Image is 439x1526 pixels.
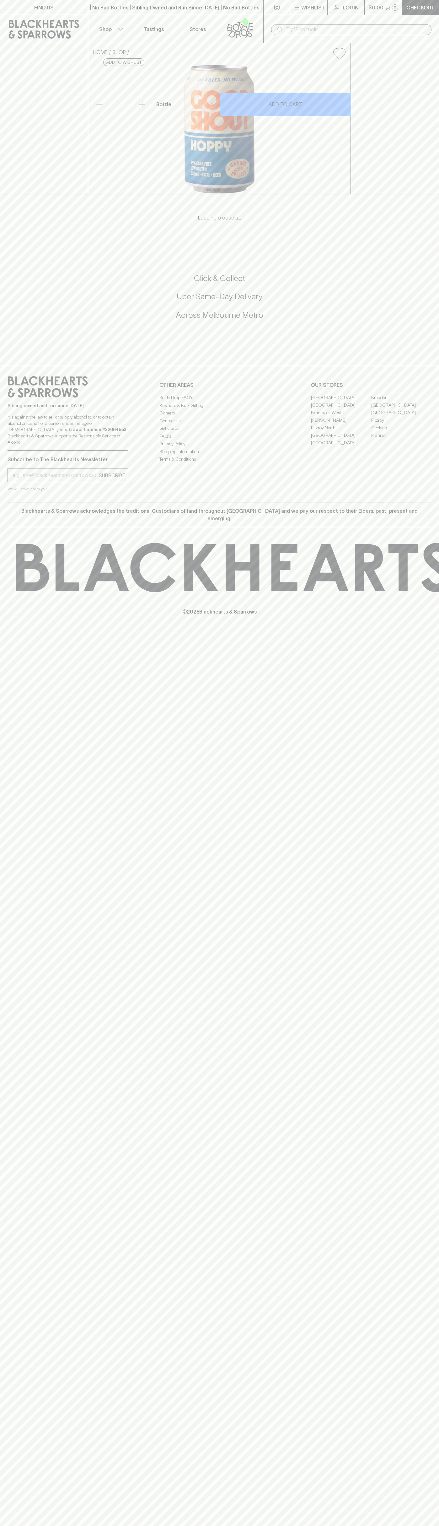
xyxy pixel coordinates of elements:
p: ADD TO CART [269,100,302,108]
button: Add to wishlist [331,46,348,62]
a: Fitzroy North [311,424,371,431]
a: Business & Bulk Gifting [159,402,280,409]
input: e.g. jane@blackheartsandsparrows.com.au [13,470,96,480]
a: Stores [176,15,220,43]
a: Shipping Information [159,448,280,455]
a: Terms & Conditions [159,456,280,463]
a: [GEOGRAPHIC_DATA] [311,431,371,439]
p: Blackhearts & Sparrows acknowledges the traditional Custodians of land throughout [GEOGRAPHIC_DAT... [12,507,427,522]
h5: Click & Collect [8,273,431,284]
img: 33594.png [88,64,351,194]
a: Careers [159,409,280,417]
p: Tastings [144,25,164,33]
a: FAQ's [159,432,280,440]
p: Loading products... [6,214,433,221]
button: Add to wishlist [103,58,144,66]
p: 0 [394,6,396,9]
strong: Liquor License #32064953 [69,427,126,432]
h5: Across Melbourne Metro [8,310,431,320]
a: Gift Cards [159,425,280,432]
p: Subscribe to The Blackhearts Newsletter [8,456,128,463]
p: Sibling owned and run since [DATE] [8,403,128,409]
a: Tastings [132,15,176,43]
div: Call to action block [8,248,431,353]
a: Privacy Policy [159,440,280,448]
a: HOME [93,49,108,55]
div: Bottle [154,98,219,111]
a: Geelong [371,424,431,431]
p: Wishlist [301,4,325,11]
p: Shop [99,25,112,33]
a: [GEOGRAPHIC_DATA] [311,394,371,401]
a: Brunswick West [311,409,371,416]
button: ADD TO CART [220,93,351,116]
p: It is against the law to sell or supply alcohol to, or to obtain alcohol on behalf of a person un... [8,414,128,445]
a: [GEOGRAPHIC_DATA] [371,409,431,416]
a: Bottle Drop FAQ's [159,394,280,402]
a: [PERSON_NAME] [311,416,371,424]
p: We will never spam you [8,486,128,492]
p: Bottle [156,100,171,108]
input: Try "Pinot noir" [286,24,426,35]
a: Contact Us [159,417,280,425]
p: OUR STORES [311,381,431,389]
p: Login [343,4,359,11]
button: Shop [88,15,132,43]
a: Prahran [371,431,431,439]
a: Fitzroy [371,416,431,424]
p: Stores [190,25,206,33]
p: FIND US [34,4,54,11]
a: Braddon [371,394,431,401]
p: SUBSCRIBE [99,472,125,479]
a: [GEOGRAPHIC_DATA] [311,401,371,409]
p: $0.00 [368,4,383,11]
h5: Uber Same-Day Delivery [8,291,431,302]
p: OTHER AREAS [159,381,280,389]
a: [GEOGRAPHIC_DATA] [311,439,371,446]
p: Checkout [406,4,435,11]
a: SHOP [112,49,126,55]
a: [GEOGRAPHIC_DATA] [371,401,431,409]
button: SUBSCRIBE [96,468,128,482]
